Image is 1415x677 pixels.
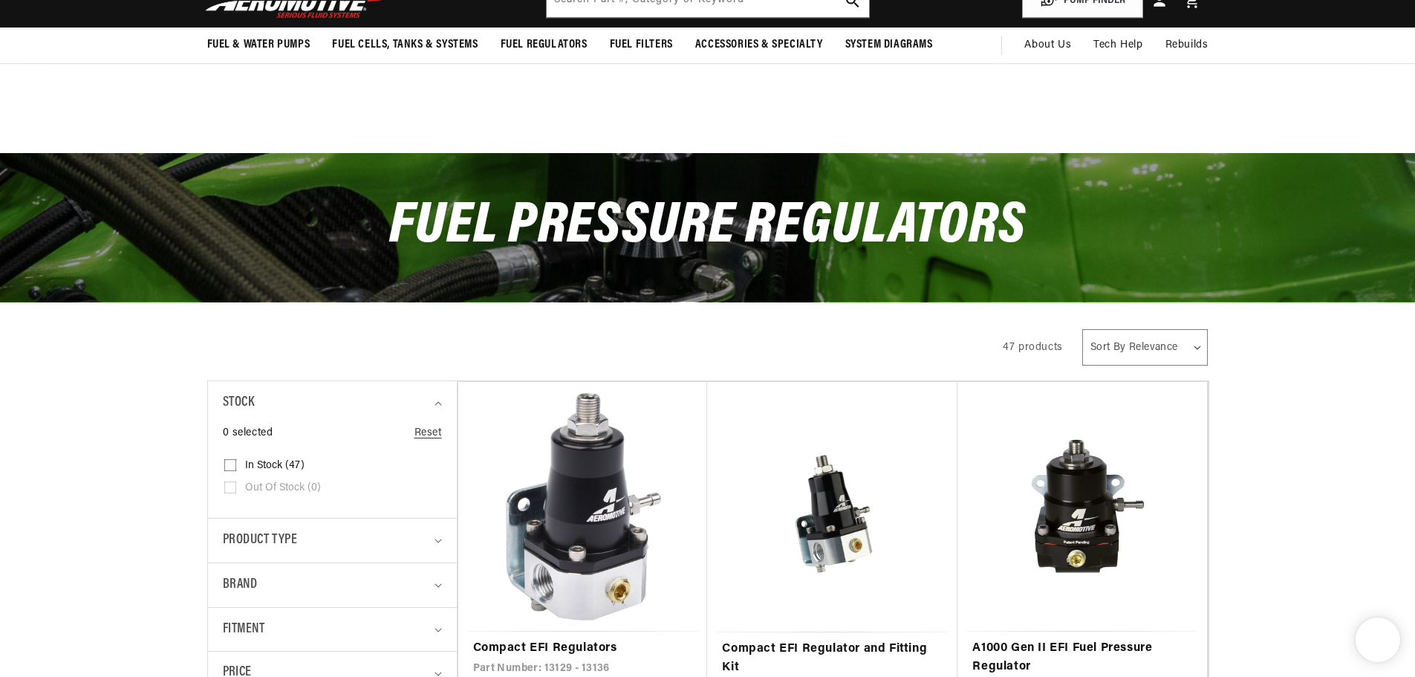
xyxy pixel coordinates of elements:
[245,482,321,495] span: Out of stock (0)
[695,37,823,53] span: Accessories & Specialty
[845,37,933,53] span: System Diagrams
[223,425,273,441] span: 0 selected
[245,459,305,473] span: In stock (47)
[972,639,1192,677] a: A1000 Gen II EFI Fuel Pressure Regulator
[599,27,684,62] summary: Fuel Filters
[1165,37,1209,54] span: Rebuilds
[610,37,673,53] span: Fuel Filters
[223,381,442,425] summary: Stock (0 selected)
[501,37,588,53] span: Fuel Regulators
[223,519,442,563] summary: Product type (0 selected)
[684,27,834,62] summary: Accessories & Specialty
[1013,27,1082,63] a: About Us
[414,425,442,441] a: Reset
[223,530,298,551] span: Product type
[1154,27,1220,63] summary: Rebuilds
[223,574,258,596] span: Brand
[223,608,442,652] summary: Fitment (0 selected)
[223,619,265,641] span: Fitment
[1003,342,1063,353] span: 47 products
[473,639,693,658] a: Compact EFI Regulators
[321,27,489,62] summary: Fuel Cells, Tanks & Systems
[1082,27,1154,63] summary: Tech Help
[196,27,322,62] summary: Fuel & Water Pumps
[207,37,310,53] span: Fuel & Water Pumps
[332,37,478,53] span: Fuel Cells, Tanks & Systems
[223,563,442,607] summary: Brand (0 selected)
[223,392,255,414] span: Stock
[1024,39,1071,51] span: About Us
[1093,37,1142,54] span: Tech Help
[489,27,599,62] summary: Fuel Regulators
[389,198,1025,256] span: Fuel Pressure Regulators
[834,27,944,62] summary: System Diagrams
